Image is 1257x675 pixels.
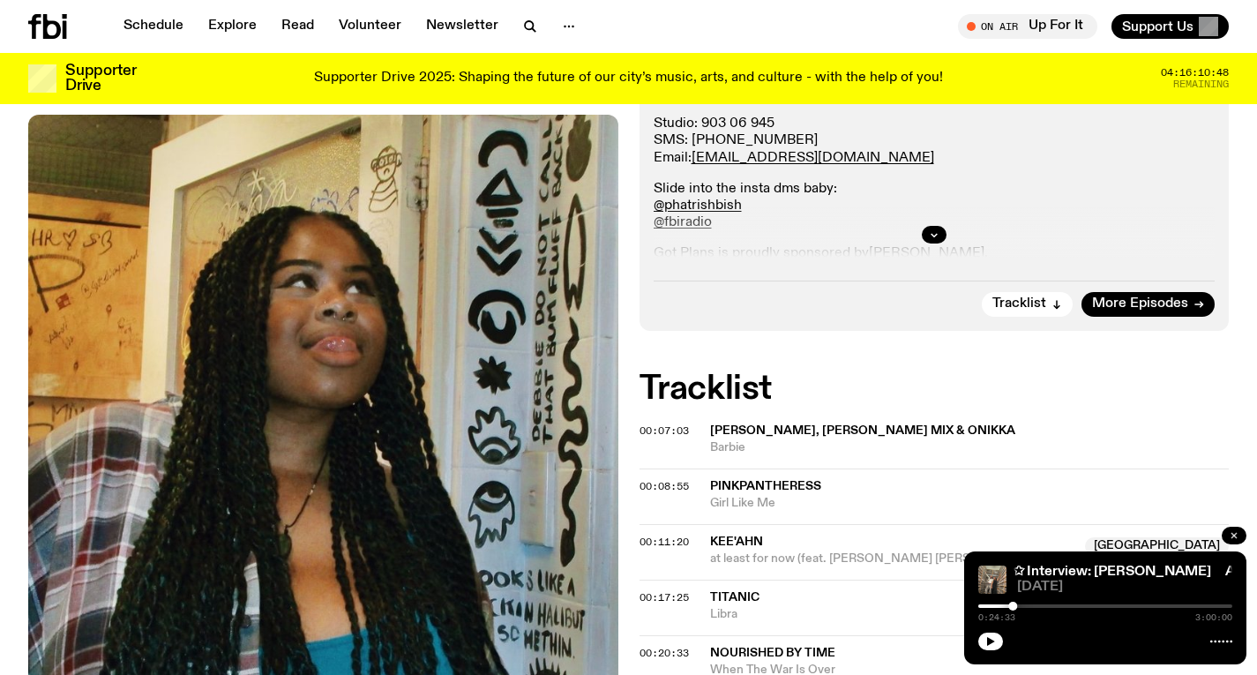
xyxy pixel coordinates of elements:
a: Read [271,14,325,39]
span: 00:17:25 [640,590,689,604]
span: 3:00:00 [1195,613,1232,622]
a: Explore [198,14,267,39]
p: Slide into the insta dms baby: [654,181,1216,232]
a: [EMAIL_ADDRESS][DOMAIN_NAME] [692,151,934,165]
span: 00:08:55 [640,479,689,493]
span: Support Us [1122,19,1193,34]
span: 00:20:33 [640,646,689,660]
span: Titanic [710,591,759,604]
span: Remaining [1173,79,1229,89]
a: @phatrishbish [654,199,742,213]
span: More Episodes [1092,297,1188,311]
button: Tracklist [982,292,1073,317]
button: On AirUp For It [958,14,1097,39]
p: Supporter Drive 2025: Shaping the future of our city’s music, arts, and culture - with the help o... [314,71,943,86]
span: Barbie [710,439,1230,456]
span: 0:24:33 [978,613,1015,622]
h2: Tracklist [640,373,1230,405]
button: Support Us [1111,14,1229,39]
span: Tracklist [992,297,1046,311]
a: Volunteer [328,14,412,39]
span: [PERSON_NAME], [PERSON_NAME] Mix & ONiKKA [710,424,1015,437]
span: Girl Like Me [710,495,1230,512]
a: More Episodes [1081,292,1215,317]
span: Kee'ahn [710,536,763,548]
span: [GEOGRAPHIC_DATA] [1085,537,1229,555]
a: Newsletter [415,14,509,39]
span: Libra [710,606,1230,623]
a: Schedule [113,14,194,39]
span: Nourished By Time [710,647,835,659]
span: 00:11:20 [640,535,689,549]
span: PinkPantheress [710,480,821,492]
span: 00:07:03 [640,424,689,438]
h3: Supporter Drive [65,64,136,94]
a: Arvos with [PERSON_NAME] ✩ Interview: [PERSON_NAME] [822,565,1211,579]
p: Studio: 903 06 945 SMS: [PHONE_NUMBER] Email: [654,116,1216,167]
span: 04:16:10:48 [1161,68,1229,78]
span: at least for now (feat. [PERSON_NAME] [PERSON_NAME] & [PERSON_NAME]) [710,551,1075,567]
span: [DATE] [1017,581,1232,594]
